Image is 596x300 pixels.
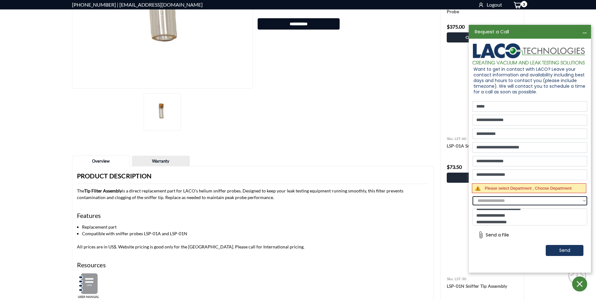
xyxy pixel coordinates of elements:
li: Replacement part [82,224,429,230]
li: Compatible with sniffer probes LSP-01A and LSP-01N [82,230,429,237]
a: LSP-01A Sniffer Tip Assembly [447,143,518,155]
div: Minimize [580,28,588,36]
a: Overview [72,156,130,167]
span: LST-60 [455,136,467,141]
a: sku: LST-30 [447,276,467,281]
img: https://cdn11.bigcommerce.com/s-fsqecafu8p/product_images/uploaded_images/user-manual-thumbnails.... [77,273,100,298]
a: LSP-01N Sniffer Tip Assembly [447,283,518,296]
svg: account [478,1,484,7]
h4: Features [77,211,429,220]
span: sku: [447,136,454,141]
img: Tip Filter Assembly for Sniffer Probe [145,95,177,127]
a: Warranty [132,156,189,167]
span: Choose Options [466,35,499,40]
span: 3 [521,1,527,7]
button: Send [546,245,583,256]
a: sku: LST-60 [447,136,467,141]
a: Choose Options [447,32,518,42]
span: sku: [447,276,454,281]
a: https://cdn11.bigcommerce.com/s-fsqecafu8p/product_images/uploaded_images/user-manual-thumbnails.... [77,282,100,288]
p: All prices are in US$. Website pricing is good only for the [GEOGRAPHIC_DATA]. Please call for In... [77,243,429,250]
img: logo [473,43,585,64]
div: Please select Department , Choose Department [472,183,586,193]
p: The is a direct replacement part for LACO’s helium sniffer probes. Designed to keep your leak tes... [77,187,429,201]
strong: Tip Filter Assembly [84,188,122,193]
h4: Resources [77,260,429,269]
span: LST-30 [455,276,467,281]
span: $375.00 [447,24,465,30]
div: Want to get in contact with LACO? Leave your contact information and availability including best ... [469,64,591,97]
span: $73.50 [447,164,462,170]
a: cart-preview-dropdown [508,0,524,9]
div: Request a Call [472,28,579,36]
h3: Product Description [77,171,429,184]
a: Add to Cart [447,173,518,183]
